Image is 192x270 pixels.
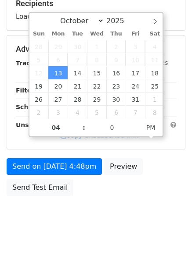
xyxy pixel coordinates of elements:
span: October 29, 2025 [87,92,106,106]
span: November 7, 2025 [126,106,145,119]
span: November 8, 2025 [145,106,164,119]
span: October 10, 2025 [126,53,145,66]
span: October 14, 2025 [68,66,87,79]
span: October 26, 2025 [29,92,49,106]
span: October 19, 2025 [29,79,49,92]
strong: Unsubscribe [16,121,59,128]
span: Click to toggle [139,119,163,136]
span: October 9, 2025 [106,53,126,66]
span: October 24, 2025 [126,79,145,92]
span: November 2, 2025 [29,106,49,119]
span: October 13, 2025 [48,66,68,79]
span: October 12, 2025 [29,66,49,79]
strong: Tracking [16,60,45,67]
span: October 22, 2025 [87,79,106,92]
span: Fri [126,31,145,37]
input: Year [104,17,136,25]
span: October 7, 2025 [68,53,87,66]
span: November 4, 2025 [68,106,87,119]
span: November 1, 2025 [145,92,164,106]
span: October 21, 2025 [68,79,87,92]
span: November 3, 2025 [48,106,68,119]
h5: Advanced [16,44,176,54]
a: Send Test Email [7,179,73,196]
span: September 30, 2025 [68,40,87,53]
span: Sat [145,31,164,37]
span: Wed [87,31,106,37]
strong: Schedule [16,103,47,110]
span: October 23, 2025 [106,79,126,92]
span: September 29, 2025 [48,40,68,53]
iframe: Chat Widget [148,228,192,270]
input: Minute [85,119,139,136]
span: October 27, 2025 [48,92,68,106]
span: November 5, 2025 [87,106,106,119]
span: October 8, 2025 [87,53,106,66]
span: October 6, 2025 [48,53,68,66]
span: Thu [106,31,126,37]
span: October 2, 2025 [106,40,126,53]
span: September 28, 2025 [29,40,49,53]
input: Hour [29,119,83,136]
span: October 16, 2025 [106,66,126,79]
span: October 11, 2025 [145,53,164,66]
span: October 31, 2025 [126,92,145,106]
span: Mon [48,31,68,37]
span: October 5, 2025 [29,53,49,66]
span: October 1, 2025 [87,40,106,53]
span: October 28, 2025 [68,92,87,106]
span: October 30, 2025 [106,92,126,106]
span: October 4, 2025 [145,40,164,53]
span: October 18, 2025 [145,66,164,79]
span: October 3, 2025 [126,40,145,53]
a: Copy unsubscribe link [59,131,138,139]
strong: Filters [16,87,38,94]
span: Tue [68,31,87,37]
a: Preview [104,158,143,175]
span: November 6, 2025 [106,106,126,119]
span: October 20, 2025 [48,79,68,92]
span: October 15, 2025 [87,66,106,79]
a: Send on [DATE] 4:48pm [7,158,102,175]
span: Sun [29,31,49,37]
span: : [83,119,85,136]
span: October 25, 2025 [145,79,164,92]
span: October 17, 2025 [126,66,145,79]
